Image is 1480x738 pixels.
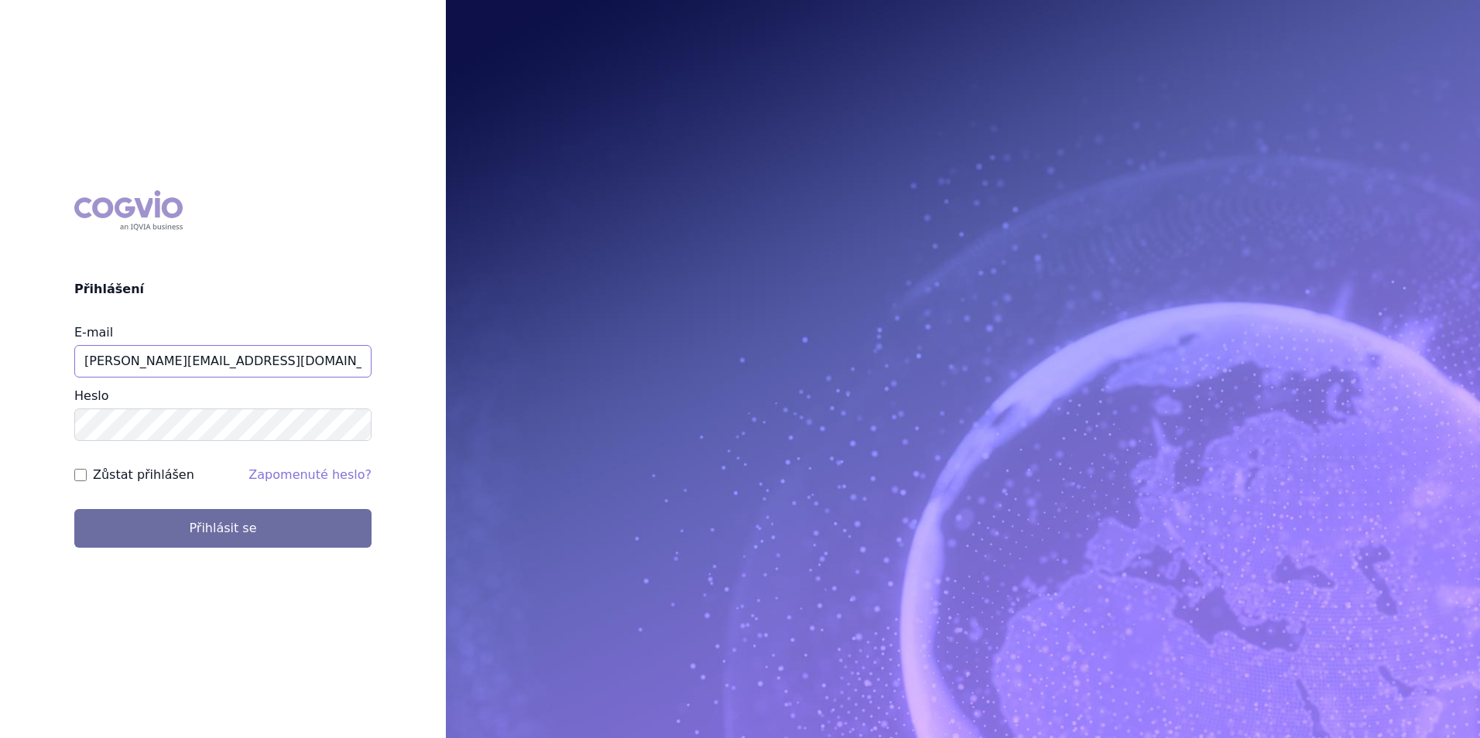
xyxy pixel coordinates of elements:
label: E-mail [74,325,113,340]
label: Zůstat přihlášen [93,466,194,484]
label: Heslo [74,388,108,403]
h2: Přihlášení [74,280,372,299]
div: COGVIO [74,190,183,231]
button: Přihlásit se [74,509,372,548]
a: Zapomenuté heslo? [248,467,372,482]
